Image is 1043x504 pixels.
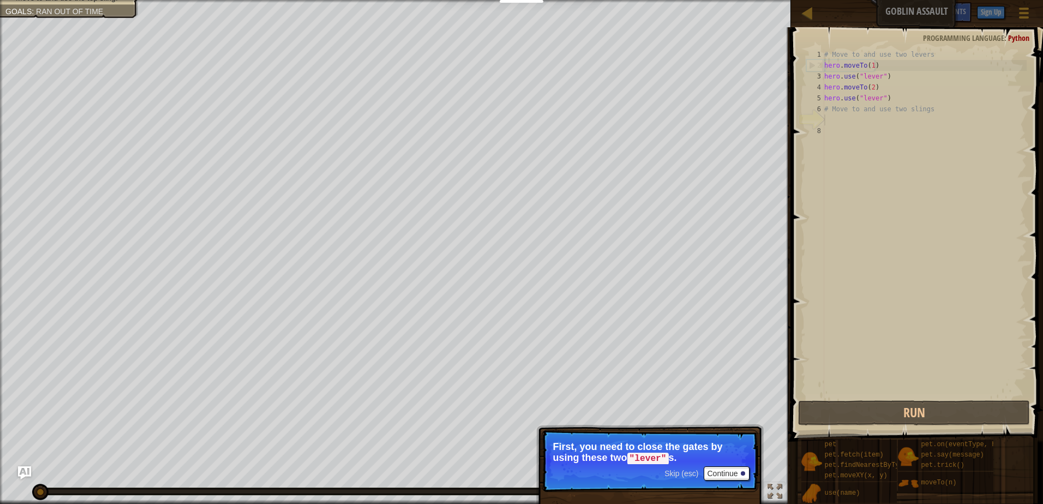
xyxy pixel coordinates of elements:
div: 8 [806,125,824,136]
span: Ask AI [919,6,937,16]
div: 3 [806,71,824,82]
span: use(name) [825,489,860,497]
p: First, you need to close the gates by using these two s. [553,441,747,464]
img: portrait.png [801,451,822,472]
div: 7 [806,115,824,125]
div: 6 [806,104,824,115]
span: moveTo(n) [921,479,957,487]
span: pet.findNearestByType(type) [825,461,931,469]
span: Skip (esc) [664,469,698,478]
span: Python [1008,33,1029,43]
button: Run [798,400,1030,425]
div: 1 [806,49,824,60]
span: Goals [5,7,32,16]
span: : [32,7,36,16]
span: pet.say(message) [921,451,984,459]
button: Ask AI [18,466,31,479]
span: pet.trick() [921,461,964,469]
img: portrait.png [801,483,822,504]
span: Hints [948,6,966,16]
span: : [1004,33,1008,43]
span: pet [825,441,837,448]
span: pet.moveXY(x, y) [825,472,888,479]
code: "lever" [627,453,669,465]
div: 4 [806,82,824,93]
span: Programming language [923,33,1004,43]
div: 2 [807,60,824,71]
button: Show game menu [1010,2,1038,28]
button: Ask AI [913,2,943,22]
img: portrait.png [898,446,919,467]
img: portrait.png [898,473,919,494]
div: 5 [806,93,824,104]
span: pet.fetch(item) [825,451,884,459]
span: Ran out of time [36,7,103,16]
span: pet.on(eventType, handler) [921,441,1023,448]
button: Sign Up [977,6,1005,19]
button: Continue [704,466,749,481]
